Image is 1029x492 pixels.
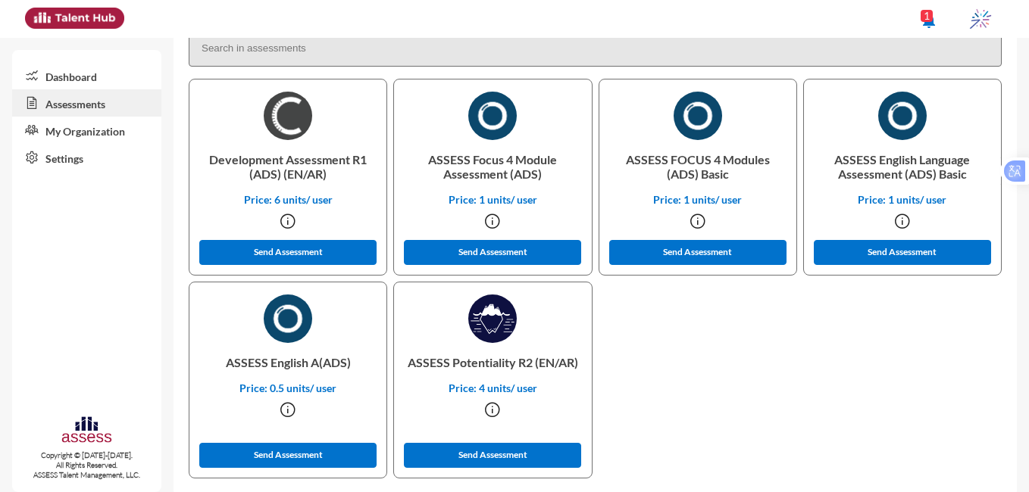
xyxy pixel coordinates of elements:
button: Send Assessment [404,443,581,468]
a: Dashboard [12,62,161,89]
button: Send Assessment [609,240,787,265]
p: ASSESS English Language Assessment (ADS) Basic [816,140,989,193]
input: Search in assessments [189,30,1002,67]
p: Price: 1 units/ user [406,193,579,206]
a: Assessments [12,89,161,117]
div: 1 [921,10,933,22]
p: Development Assessment R1 (ADS) (EN/AR) [202,140,374,193]
p: Copyright © [DATE]-[DATE]. All Rights Reserved. ASSESS Talent Management, LLC. [12,450,161,480]
button: Send Assessment [404,240,581,265]
p: ASSESS FOCUS 4 Modules (ADS) Basic [611,140,784,193]
mat-icon: notifications [920,11,938,30]
a: My Organization [12,117,161,144]
img: assesscompany-logo.png [61,415,113,447]
p: ASSESS Potentiality R2 (EN/AR) [406,343,579,381]
button: Send Assessment [199,443,377,468]
a: Settings [12,144,161,171]
p: Price: 0.5 units/ user [202,381,374,394]
p: Price: 4 units/ user [406,381,579,394]
p: ASSESS English A(ADS) [202,343,374,381]
p: Price: 6 units/ user [202,193,374,206]
p: Price: 1 units/ user [611,193,784,206]
p: Price: 1 units/ user [816,193,989,206]
p: ASSESS Focus 4 Module Assessment (ADS) [406,140,579,193]
button: Send Assessment [814,240,991,265]
button: Send Assessment [199,240,377,265]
